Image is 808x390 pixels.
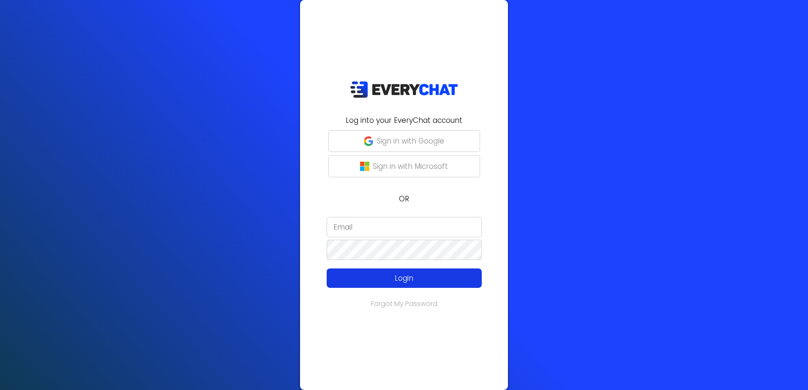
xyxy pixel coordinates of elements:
img: google-g.png [364,136,373,146]
button: Login [327,268,482,288]
p: Login [342,273,466,284]
p: OR [305,193,503,204]
a: Forgot My Password [371,299,437,309]
p: Sign in with Google [377,135,444,146]
img: microsoft-logo.png [360,162,369,171]
button: Sign in with Google [328,130,480,152]
button: Sign in with Microsoft [328,155,480,177]
img: EveryChat_logo_dark.png [350,81,458,98]
p: Sign in with Microsoft [373,161,448,172]
input: Email [327,217,482,237]
h2: Log into your EveryChat account [305,115,503,126]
